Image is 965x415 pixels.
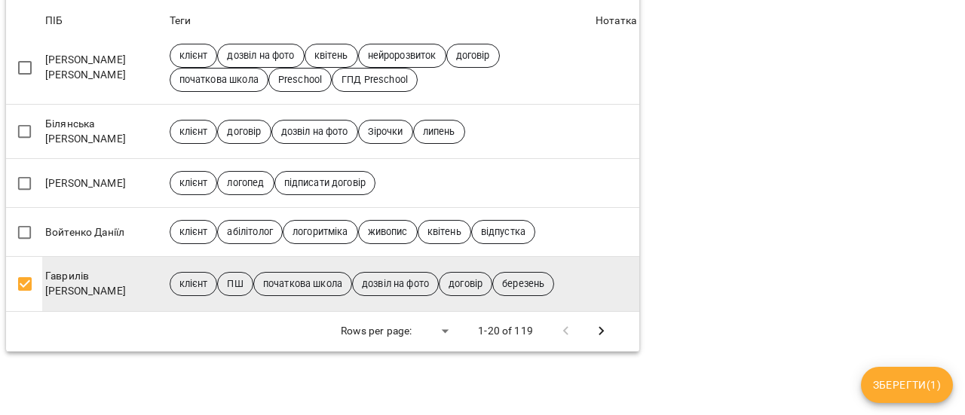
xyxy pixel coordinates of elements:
[170,225,217,239] span: клієнт
[275,176,375,190] span: підписати договір
[218,225,281,239] span: абілітолог
[873,376,941,394] span: Зберегти ( 1 )
[861,367,953,403] button: Зберегти(1)
[170,49,217,63] span: клієнт
[170,73,268,87] span: початкова школа
[218,125,270,139] span: договір
[332,73,417,87] span: ГПД Preschool
[596,12,636,30] div: Нотатка
[45,12,63,30] div: Sort
[472,225,535,239] span: відпустка
[218,277,252,291] span: ПШ
[42,105,167,159] td: Білянська [PERSON_NAME]
[341,324,412,339] p: Rows per page:
[45,12,63,30] div: ПІБ
[42,32,167,105] td: [PERSON_NAME] [PERSON_NAME]
[305,49,357,63] span: квітень
[359,225,417,239] span: живопис
[42,208,167,257] td: Войтенко Даніїл
[596,12,636,30] div: Sort
[447,49,499,63] span: договір
[440,277,492,291] span: договір
[170,12,590,30] span: Теги
[170,176,217,190] span: клієнт
[218,49,303,63] span: дозвіл на фото
[418,225,470,239] span: квітень
[359,125,412,139] span: Зірочки
[353,277,438,291] span: дозвіл на фото
[283,225,357,239] span: логоритміка
[269,73,331,87] span: Preschool
[254,277,351,291] span: початкова школа
[414,125,464,139] span: липень
[218,176,273,190] span: логопед
[359,49,446,63] span: нейророзвиток
[170,125,217,139] span: клієнт
[42,257,167,311] td: Гаврилів [PERSON_NAME]
[170,277,217,291] span: клієнт
[478,324,533,339] p: 1-20 of 119
[272,125,357,139] span: дозвіл на фото
[493,277,553,291] span: березень
[584,313,620,349] button: Next Page
[418,320,454,342] div: ​
[42,159,167,208] td: [PERSON_NAME]
[45,12,164,30] span: ПІБ
[170,12,191,30] div: Теги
